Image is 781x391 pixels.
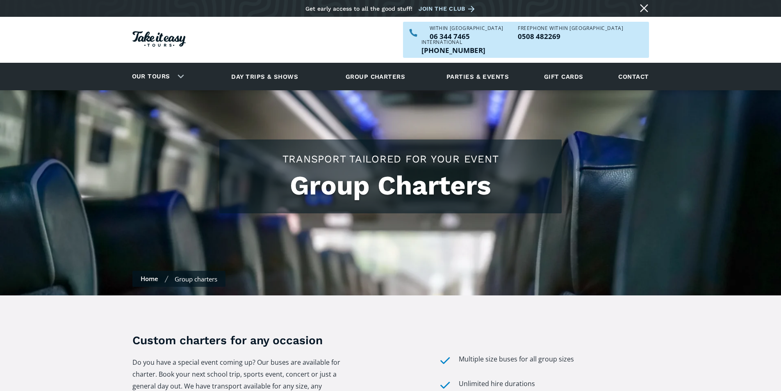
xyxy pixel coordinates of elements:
[126,67,176,86] a: Our tours
[335,65,415,88] a: Group charters
[430,33,503,40] a: Call us within NZ on 063447465
[228,152,553,166] h2: Transport tailored for your event
[419,4,478,14] a: Join the club
[518,33,623,40] a: Call us freephone within NZ on 0508482269
[228,170,553,201] h1: Group Charters
[305,5,412,12] div: Get early access to all the good stuff!
[132,31,186,47] img: Take it easy Tours logo
[459,353,574,368] div: Multiple size buses for all group sizes
[430,26,503,31] div: WITHIN [GEOGRAPHIC_DATA]
[430,33,503,40] p: 06 344 7465
[421,47,485,54] a: Call us outside of NZ on +6463447465
[122,65,191,88] div: Our tours
[132,271,225,287] nav: Breadcrumbs
[540,65,587,88] a: Gift cards
[221,65,308,88] a: Day trips & shows
[132,27,186,53] a: Homepage
[175,275,217,283] div: Group charters
[442,65,513,88] a: Parties & events
[518,26,623,31] div: Freephone WITHIN [GEOGRAPHIC_DATA]
[141,274,158,283] a: Home
[132,332,343,348] h3: Custom charters for any occasion
[421,40,485,45] div: International
[421,47,485,54] p: [PHONE_NUMBER]
[614,65,653,88] a: Contact
[518,33,623,40] p: 0508 482269
[638,2,651,15] a: Close message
